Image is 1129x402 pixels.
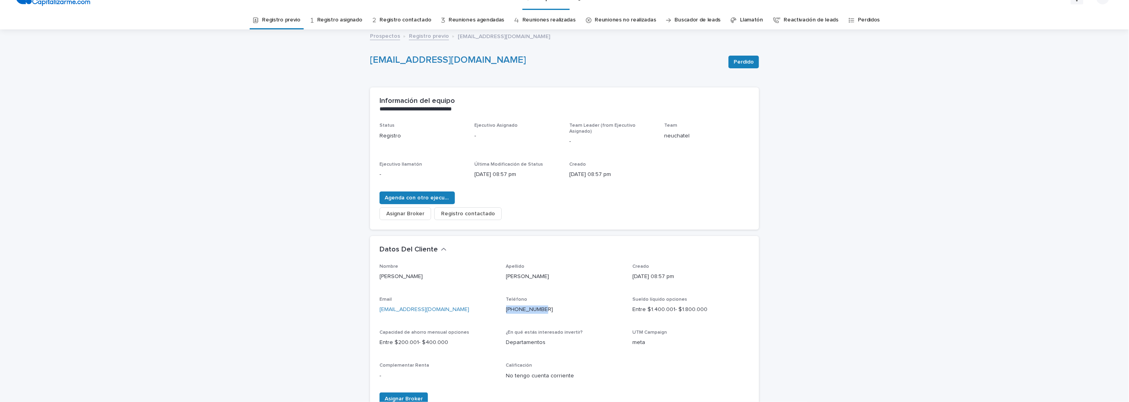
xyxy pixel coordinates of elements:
span: Email [380,297,392,302]
span: Nombre [380,264,398,269]
span: Complementar Renta [380,363,429,368]
a: [PHONE_NUMBER] [506,307,553,312]
a: Registro asignado [317,11,362,29]
span: Ejecutivo Asignado [474,123,518,128]
p: - [569,137,655,146]
span: Registro contactado [441,210,495,218]
a: Buscador de leads [675,11,721,29]
h2: Datos Del Cliente [380,245,438,254]
span: ¿En qué estás interesado invertir? [506,330,583,335]
a: Reuniones realizadas [522,11,576,29]
p: Entre $200.001- $400.000 [380,338,497,347]
button: Asignar Broker [380,207,431,220]
a: [EMAIL_ADDRESS][DOMAIN_NAME] [370,55,526,65]
a: [EMAIL_ADDRESS][DOMAIN_NAME] [380,307,469,312]
p: [PERSON_NAME] [380,273,497,281]
button: Datos Del Cliente [380,245,447,254]
span: Ejecutivo llamatón [380,162,422,167]
p: - [380,170,465,179]
a: Llamatón [740,11,763,29]
span: Capacidad de ahorro mensual opciones [380,330,469,335]
span: Status [380,123,395,128]
p: Departamentos [506,338,623,347]
p: [DATE] 08:57 pm [569,170,655,179]
a: Registro previo [409,31,449,40]
span: Creado [569,162,586,167]
p: Entre $1.400.001- $1.800.000 [632,305,749,314]
button: Perdido [728,56,759,68]
p: - [380,372,497,380]
span: UTM Campaign [632,330,667,335]
p: [PERSON_NAME] [506,273,623,281]
h2: Información del equipo [380,97,455,106]
span: Teléfono [506,297,528,302]
p: [DATE] 08:57 pm [474,170,560,179]
p: [EMAIL_ADDRESS][DOMAIN_NAME] [458,31,550,40]
button: Registro contactado [434,207,502,220]
span: Team Leader (from Ejecutivo Asignado) [569,123,636,133]
span: Team [664,123,677,128]
span: Última Modificación de Status [474,162,543,167]
span: Agenda con otro ejecutivo [385,194,450,202]
p: [DATE] 08:57 pm [632,273,749,281]
a: Registro contactado [380,11,431,29]
p: neuchatel [664,132,749,140]
span: Sueldo líquido opciones [632,297,687,302]
span: Apellido [506,264,525,269]
span: Creado [632,264,649,269]
span: Asignar Broker [386,210,424,218]
p: - [474,132,560,140]
p: Registro [380,132,465,140]
a: Reuniones agendadas [449,11,504,29]
a: Reactivación de leads [784,11,839,29]
a: Registro previo [262,11,300,29]
p: No tengo cuenta corriente [506,372,623,380]
button: Agenda con otro ejecutivo [380,191,455,204]
span: Calificación [506,363,532,368]
p: meta [632,338,749,347]
span: Perdido [734,58,754,66]
a: Perdidos [858,11,880,29]
a: Reuniones no realizadas [595,11,656,29]
a: Prospectos [370,31,400,40]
